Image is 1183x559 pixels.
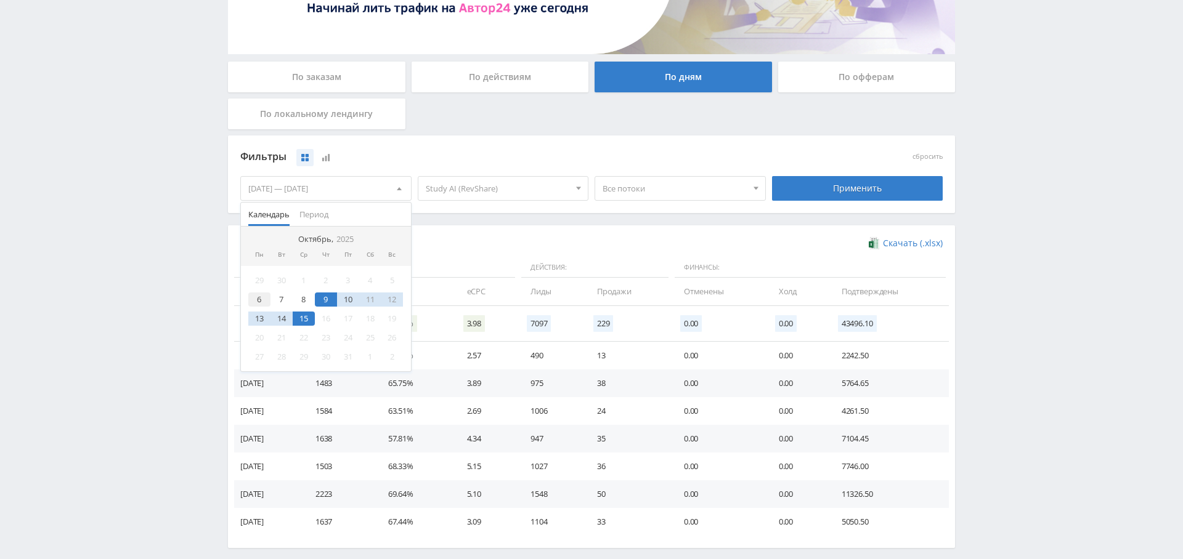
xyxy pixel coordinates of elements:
[376,369,455,397] td: 65.75%
[672,508,766,536] td: 0.00
[234,452,303,480] td: [DATE]
[293,350,315,364] div: 29
[376,425,455,452] td: 57.81%
[463,315,485,332] span: 3.98
[315,251,337,259] div: Чт
[775,315,797,332] span: 0.00
[455,425,518,452] td: 4.34
[585,369,672,397] td: 38
[869,238,943,250] a: Скачать (.xlsx)
[293,331,315,345] div: 22
[248,251,270,259] div: Пн
[228,99,405,129] div: По локальному лендингу
[869,237,879,249] img: xlsx
[248,350,270,364] div: 27
[359,312,381,326] div: 18
[337,251,359,259] div: Пт
[234,278,303,305] td: Дата
[829,278,949,305] td: Подтверждены
[518,425,585,452] td: 947
[381,331,404,345] div: 26
[766,278,829,305] td: Холд
[829,425,949,452] td: 7104.45
[766,508,829,536] td: 0.00
[412,62,589,92] div: По действиям
[293,234,359,244] div: Октябрь,
[359,273,381,288] div: 4
[672,369,766,397] td: 0.00
[455,397,518,425] td: 2.69
[585,425,672,452] td: 35
[672,480,766,508] td: 0.00
[248,292,270,307] div: 6
[675,257,946,278] span: Финансы:
[518,508,585,536] td: 1104
[766,425,829,452] td: 0.00
[359,350,381,364] div: 1
[270,251,293,259] div: Вт
[376,342,455,369] td: 56.19%
[829,480,949,508] td: 11326.50
[315,350,337,364] div: 30
[672,342,766,369] td: 0.00
[585,278,672,305] td: Продажи
[234,257,515,278] span: Данные:
[518,369,585,397] td: 975
[303,369,376,397] td: 1483
[381,251,404,259] div: Вс
[337,312,359,326] div: 17
[829,369,949,397] td: 5764.65
[243,203,295,227] button: Календарь
[234,342,303,369] td: [DATE]
[585,508,672,536] td: 33
[234,425,303,452] td: [DATE]
[293,312,315,326] div: 15
[336,235,354,244] i: 2025
[672,425,766,452] td: 0.00
[234,508,303,536] td: [DATE]
[829,342,949,369] td: 2242.50
[672,452,766,480] td: 0.00
[829,397,949,425] td: 4261.50
[455,508,518,536] td: 3.09
[829,508,949,536] td: 5050.50
[303,508,376,536] td: 1637
[838,315,877,332] span: 43496.10
[337,273,359,288] div: 3
[376,397,455,425] td: 63.51%
[672,278,766,305] td: Отменены
[829,452,949,480] td: 7746.00
[303,397,376,425] td: 1584
[585,397,672,425] td: 24
[778,62,956,92] div: По офферам
[303,425,376,452] td: 1638
[603,177,747,200] span: Все потоки
[270,331,293,345] div: 21
[228,62,405,92] div: По заказам
[248,273,270,288] div: 29
[337,350,359,364] div: 31
[376,452,455,480] td: 68.33%
[883,238,943,248] span: Скачать (.xlsx)
[376,508,455,536] td: 67.44%
[248,203,290,227] span: Календарь
[293,251,315,259] div: Ср
[518,397,585,425] td: 1006
[359,251,381,259] div: Сб
[766,369,829,397] td: 0.00
[359,331,381,345] div: 25
[303,452,376,480] td: 1503
[518,452,585,480] td: 1027
[315,273,337,288] div: 2
[381,273,404,288] div: 5
[527,315,551,332] span: 7097
[359,292,381,307] div: 11
[295,203,333,227] button: Период
[455,369,518,397] td: 3.89
[585,452,672,480] td: 36
[766,480,829,508] td: 0.00
[585,480,672,508] td: 50
[913,153,943,161] button: сбросить
[241,177,411,200] div: [DATE] — [DATE]
[248,331,270,345] div: 20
